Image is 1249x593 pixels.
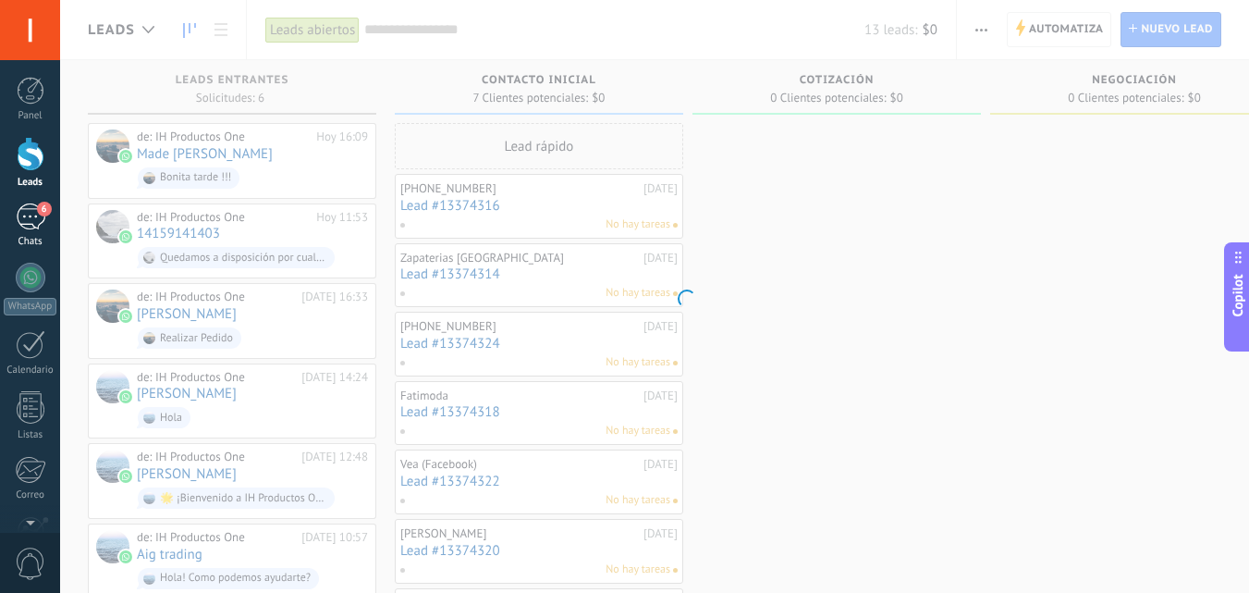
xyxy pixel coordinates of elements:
[4,177,57,189] div: Leads
[4,489,57,501] div: Correo
[4,236,57,248] div: Chats
[1229,274,1247,316] span: Copilot
[4,110,57,122] div: Panel
[4,364,57,377] div: Calendario
[4,429,57,441] div: Listas
[4,298,56,315] div: WhatsApp
[37,202,52,216] span: 6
